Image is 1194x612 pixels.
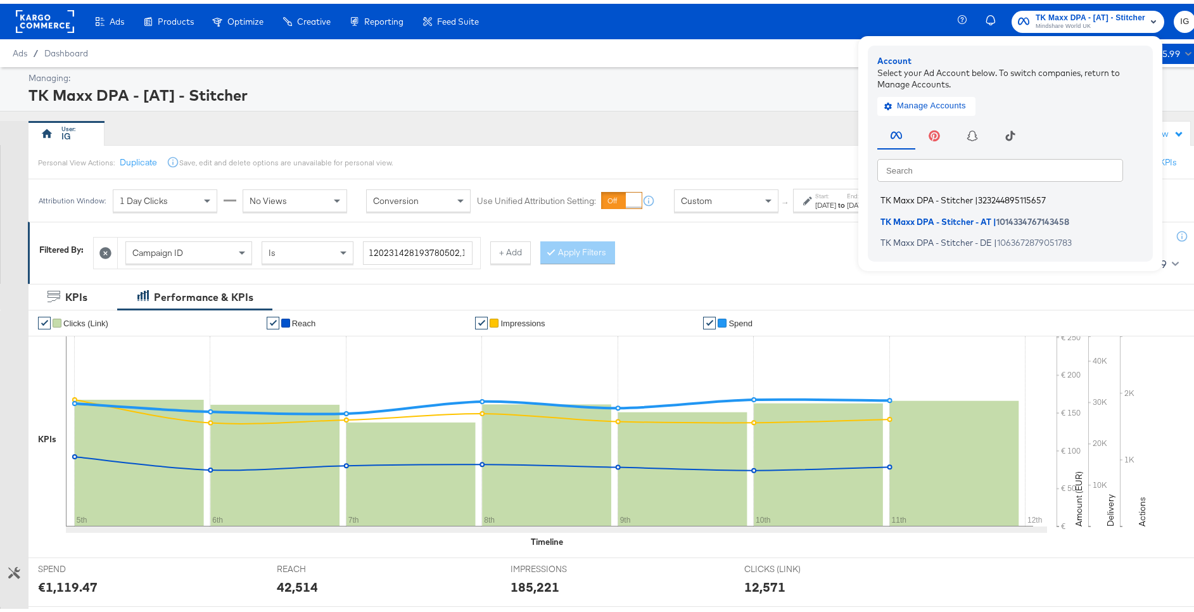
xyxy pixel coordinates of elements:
div: Account [877,51,1143,63]
label: Use Unified Attribution Setting: [477,191,596,203]
a: Dashboard [44,44,88,54]
span: 1 Day Clicks [120,191,168,203]
span: TK Maxx DPA - [AT] - Stitcher [1036,8,1145,21]
button: + Add [490,238,531,260]
span: | [994,234,997,244]
span: 1063672879051783 [997,234,1072,244]
span: Ads [110,13,124,23]
span: Mindshare World UK [1036,18,1145,28]
span: Ads [13,44,27,54]
span: REACH [277,559,372,571]
div: TK Maxx DPA - [AT] - Stitcher [29,80,1193,102]
button: Duplicate [120,153,157,165]
span: ↑ [780,197,792,201]
label: Start: [815,188,836,196]
div: [DATE] [815,196,836,207]
button: Manage Accounts [877,92,975,112]
div: Personal View Actions: [38,154,115,164]
a: ✔ [38,313,51,326]
span: IMPRESSIONS [511,559,606,571]
div: Filtered By: [39,240,84,252]
span: Products [158,13,194,23]
div: Managing: [29,68,1193,80]
span: | [993,212,996,222]
span: TK Maxx DPA - Stitcher - AT [880,212,991,222]
span: Custom [681,191,712,203]
span: Impressions [500,315,545,324]
button: TK Maxx DPA - [AT] - StitcherMindshare World UK [1012,7,1164,29]
span: Reporting [364,13,403,23]
span: Manage Accounts [887,95,966,110]
label: End: [847,188,868,196]
text: Actions [1136,493,1148,523]
span: CLICKS (LINK) [744,559,839,571]
span: / [27,44,44,54]
text: Delivery [1105,490,1116,523]
input: Enter a search term [363,238,473,261]
a: ✔ [475,313,488,326]
span: 323244895115657 [978,191,1046,201]
span: TK Maxx DPA - Stitcher [880,191,973,201]
div: Performance & KPIs [154,286,253,301]
div: KPIs [65,286,87,301]
div: 12,571 [744,574,785,592]
span: Feed Suite [437,13,479,23]
div: IG [61,127,71,139]
span: SPEND [38,559,133,571]
span: IG [1179,11,1191,25]
div: [DATE] [847,196,868,207]
span: Conversion [373,191,419,203]
span: Clicks (Link) [63,315,108,324]
text: Amount (EUR) [1073,468,1084,523]
span: Reach [292,315,316,324]
div: Select your Ad Account below. To switch companies, return to Manage Accounts. [877,63,1143,86]
span: No Views [250,191,287,203]
span: Campaign ID [132,243,183,255]
div: KPIs [38,430,56,442]
span: Is [269,243,276,255]
span: TK Maxx DPA - Stitcher - DE [880,234,992,244]
span: Spend [728,315,753,324]
div: Timeline [531,532,564,544]
span: 1014334767143458 [996,212,1069,222]
div: 185,221 [511,574,559,592]
a: ✔ [267,313,279,326]
span: Optimize [227,13,264,23]
div: 42,514 [277,574,318,592]
div: Attribution Window: [38,193,106,201]
div: €1,119.47 [38,574,98,592]
span: | [975,191,978,201]
span: Creative [297,13,331,23]
div: Save, edit and delete options are unavailable for personal view. [179,154,393,164]
strong: to [836,196,847,206]
a: ✔ [703,313,716,326]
